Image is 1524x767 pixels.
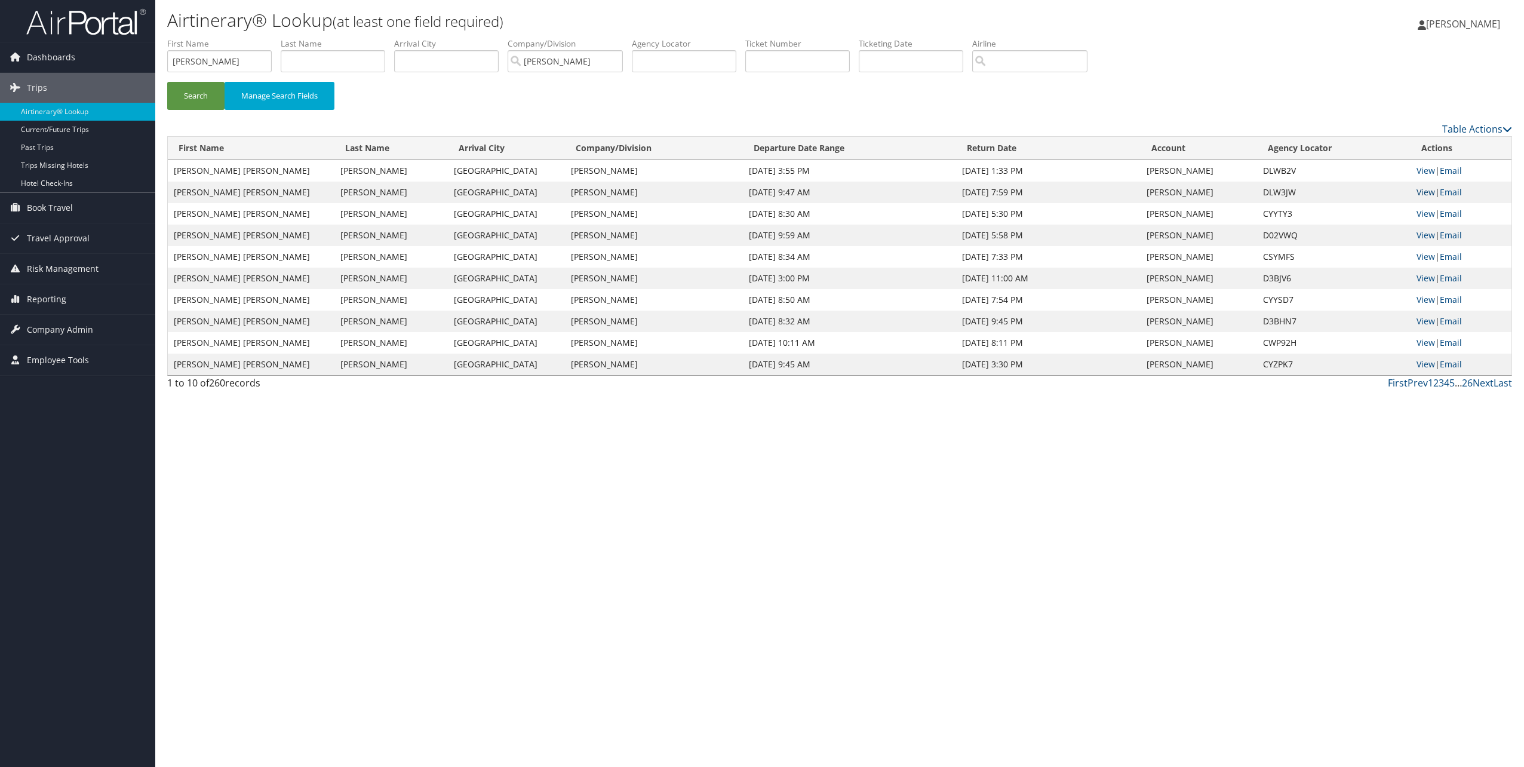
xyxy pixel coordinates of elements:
th: Agency Locator: activate to sort column ascending [1257,137,1411,160]
td: [PERSON_NAME] [334,289,447,311]
td: [DATE] 11:00 AM [956,268,1141,289]
td: [PERSON_NAME] [1141,225,1257,246]
th: First Name: activate to sort column ascending [168,137,334,160]
td: CYYSD7 [1257,289,1411,311]
label: Ticket Number [745,38,859,50]
td: CYYTY3 [1257,203,1411,225]
td: [DATE] 8:11 PM [956,332,1141,354]
td: [PERSON_NAME] [334,225,447,246]
a: Prev [1408,376,1428,389]
label: Ticketing Date [859,38,972,50]
td: [PERSON_NAME] [PERSON_NAME] [168,225,334,246]
td: [PERSON_NAME] [PERSON_NAME] [168,203,334,225]
td: D3BHN7 [1257,311,1411,332]
td: [PERSON_NAME] [565,225,743,246]
td: [GEOGRAPHIC_DATA] [448,225,565,246]
td: [DATE] 8:34 AM [743,246,956,268]
small: (at least one field required) [333,11,503,31]
label: First Name [167,38,281,50]
td: [PERSON_NAME] [PERSON_NAME] [168,246,334,268]
td: [PERSON_NAME] [565,289,743,311]
td: [DATE] 3:00 PM [743,268,956,289]
td: [PERSON_NAME] [1141,160,1257,182]
td: [DATE] 1:33 PM [956,160,1141,182]
a: Email [1440,337,1462,348]
span: Company Admin [27,315,93,345]
a: View [1417,358,1435,370]
td: DLW3JW [1257,182,1411,203]
a: Email [1440,294,1462,305]
a: 1 [1428,376,1433,389]
span: Reporting [27,284,66,314]
td: [GEOGRAPHIC_DATA] [448,289,565,311]
h1: Airtinerary® Lookup [167,8,1064,33]
a: 26 [1462,376,1473,389]
span: … [1455,376,1462,389]
td: [PERSON_NAME] [1141,203,1257,225]
td: [DATE] 7:33 PM [956,246,1141,268]
td: [PERSON_NAME] [1141,289,1257,311]
span: [PERSON_NAME] [1426,17,1500,30]
a: Table Actions [1442,122,1512,136]
a: Last [1494,376,1512,389]
label: Arrival City [394,38,508,50]
td: [PERSON_NAME] [PERSON_NAME] [168,289,334,311]
th: Account: activate to sort column ascending [1141,137,1257,160]
td: [PERSON_NAME] [PERSON_NAME] [168,182,334,203]
td: [DATE] 9:45 PM [956,311,1141,332]
span: Employee Tools [27,345,89,375]
div: 1 to 10 of records [167,376,490,396]
a: [PERSON_NAME] [1418,6,1512,42]
td: DLWB2V [1257,160,1411,182]
td: | [1411,182,1511,203]
a: Email [1440,229,1462,241]
td: [GEOGRAPHIC_DATA] [448,203,565,225]
a: First [1388,376,1408,389]
a: Email [1440,186,1462,198]
th: Departure Date Range: activate to sort column ascending [743,137,956,160]
label: Airline [972,38,1096,50]
td: [PERSON_NAME] [334,246,447,268]
td: [PERSON_NAME] [PERSON_NAME] [168,354,334,375]
td: [PERSON_NAME] [1141,246,1257,268]
td: [GEOGRAPHIC_DATA] [448,160,565,182]
td: [PERSON_NAME] [565,160,743,182]
span: 260 [209,376,225,389]
span: Trips [27,73,47,103]
a: Email [1440,208,1462,219]
td: [PERSON_NAME] [1141,354,1257,375]
td: [PERSON_NAME] [1141,332,1257,354]
th: Last Name: activate to sort column ascending [334,137,447,160]
span: Travel Approval [27,223,90,253]
a: View [1417,337,1435,348]
td: [DATE] 5:30 PM [956,203,1141,225]
td: | [1411,332,1511,354]
a: 4 [1444,376,1449,389]
td: CWP92H [1257,332,1411,354]
td: CYZPK7 [1257,354,1411,375]
td: [PERSON_NAME] [334,311,447,332]
td: [PERSON_NAME] [565,268,743,289]
td: [PERSON_NAME] [1141,311,1257,332]
td: [PERSON_NAME] [565,182,743,203]
td: [PERSON_NAME] [334,268,447,289]
td: [DATE] 9:59 AM [743,225,956,246]
td: [GEOGRAPHIC_DATA] [448,268,565,289]
td: [PERSON_NAME] [PERSON_NAME] [168,332,334,354]
td: [DATE] 8:30 AM [743,203,956,225]
td: [GEOGRAPHIC_DATA] [448,246,565,268]
a: 2 [1433,376,1439,389]
td: [DATE] 9:47 AM [743,182,956,203]
td: D3BJV6 [1257,268,1411,289]
td: [DATE] 7:54 PM [956,289,1141,311]
td: [PERSON_NAME] [1141,268,1257,289]
a: Next [1473,376,1494,389]
button: Search [167,82,225,110]
td: [PERSON_NAME] [334,160,447,182]
td: [PERSON_NAME] [PERSON_NAME] [168,160,334,182]
label: Company/Division [508,38,632,50]
td: [PERSON_NAME] [PERSON_NAME] [168,311,334,332]
td: | [1411,311,1511,332]
td: [DATE] 3:30 PM [956,354,1141,375]
td: [DATE] 5:58 PM [956,225,1141,246]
